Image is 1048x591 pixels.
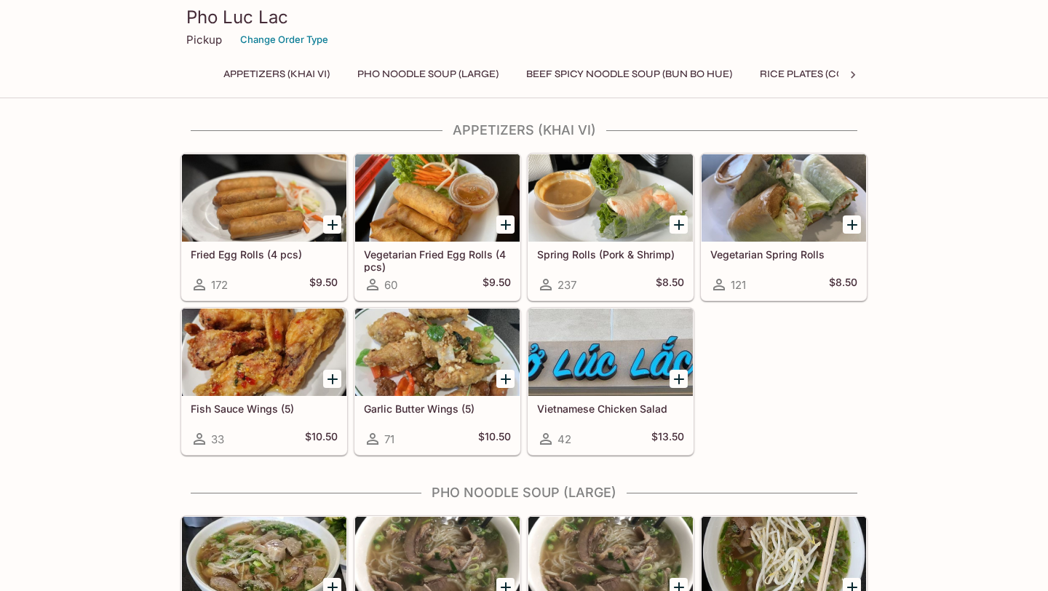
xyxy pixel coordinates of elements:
div: Vietnamese Chicken Salad [528,309,693,396]
button: Add Vegetarian Spring Rolls [843,215,861,234]
a: Garlic Butter Wings (5)71$10.50 [354,308,520,455]
h5: Vegetarian Spring Rolls [710,248,857,261]
h3: Pho Luc Lac [186,6,862,28]
h5: $8.50 [829,276,857,293]
span: 60 [384,278,397,292]
h5: $10.50 [305,430,338,448]
button: Pho Noodle Soup (Large) [349,64,507,84]
h5: $9.50 [309,276,338,293]
a: Fish Sauce Wings (5)33$10.50 [181,308,347,455]
h4: Appetizers (Khai Vi) [180,122,868,138]
div: Vegetarian Spring Rolls [702,154,866,242]
h5: Vegetarian Fried Egg Rolls (4 pcs) [364,248,511,272]
span: 237 [557,278,576,292]
button: Add Vegetarian Fried Egg Rolls (4 pcs) [496,215,515,234]
button: Appetizers (Khai Vi) [215,64,338,84]
button: Add Fish Sauce Wings (5) [323,370,341,388]
h5: $10.50 [478,430,511,448]
div: Fish Sauce Wings (5) [182,309,346,396]
span: 42 [557,432,571,446]
div: Spring Rolls (Pork & Shrimp) [528,154,693,242]
button: Add Garlic Butter Wings (5) [496,370,515,388]
h5: $9.50 [483,276,511,293]
span: 121 [731,278,746,292]
h5: $8.50 [656,276,684,293]
div: Vegetarian Fried Egg Rolls (4 pcs) [355,154,520,242]
h5: $13.50 [651,430,684,448]
button: Rice Plates (Com Dia) [752,64,884,84]
div: Garlic Butter Wings (5) [355,309,520,396]
a: Fried Egg Rolls (4 pcs)172$9.50 [181,154,347,301]
a: Spring Rolls (Pork & Shrimp)237$8.50 [528,154,694,301]
h4: Pho Noodle Soup (Large) [180,485,868,501]
p: Pickup [186,33,222,47]
span: 172 [211,278,228,292]
button: Add Spring Rolls (Pork & Shrimp) [670,215,688,234]
a: Vietnamese Chicken Salad42$13.50 [528,308,694,455]
h5: Vietnamese Chicken Salad [537,402,684,415]
span: 33 [211,432,224,446]
a: Vegetarian Spring Rolls121$8.50 [701,154,867,301]
span: 71 [384,432,394,446]
a: Vegetarian Fried Egg Rolls (4 pcs)60$9.50 [354,154,520,301]
h5: Garlic Butter Wings (5) [364,402,511,415]
button: Change Order Type [234,28,335,51]
h5: Spring Rolls (Pork & Shrimp) [537,248,684,261]
button: Add Vietnamese Chicken Salad [670,370,688,388]
h5: Fried Egg Rolls (4 pcs) [191,248,338,261]
div: Fried Egg Rolls (4 pcs) [182,154,346,242]
h5: Fish Sauce Wings (5) [191,402,338,415]
button: Add Fried Egg Rolls (4 pcs) [323,215,341,234]
button: Beef Spicy Noodle Soup (Bun Bo Hue) [518,64,740,84]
